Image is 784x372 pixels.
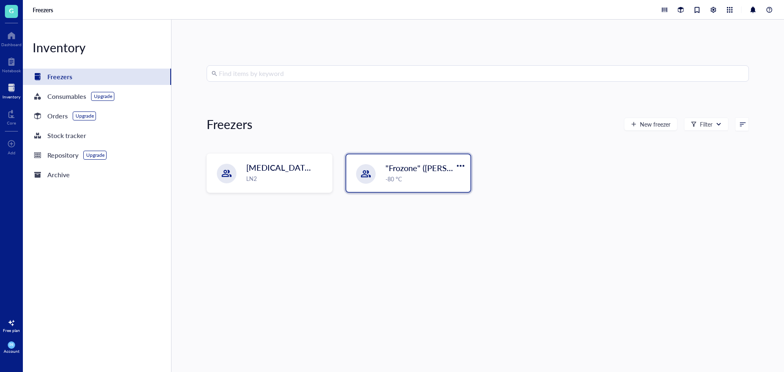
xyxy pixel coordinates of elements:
div: Repository [47,149,78,161]
a: Freezers [23,69,171,85]
div: Upgrade [86,152,105,158]
span: PR [9,343,13,347]
a: RepositoryUpgrade [23,147,171,163]
div: Account [4,349,20,354]
div: Stock tracker [47,130,86,141]
a: Freezers [33,6,55,13]
div: Free plan [3,328,20,333]
div: Add [8,150,16,155]
div: Upgrade [94,93,112,100]
a: Inventory [2,81,20,99]
div: Orders [47,110,68,122]
div: Notebook [2,68,21,73]
div: Archive [47,169,70,180]
button: New freezer [624,118,677,131]
span: [MEDICAL_DATA] Storage ([PERSON_NAME]/[PERSON_NAME]) [246,162,483,173]
div: Inventory [2,94,20,99]
span: "Frozone" ([PERSON_NAME]/[PERSON_NAME]) [385,162,561,174]
a: Archive [23,167,171,183]
div: Freezers [207,116,252,132]
div: Consumables [47,91,86,102]
div: Filter [700,120,713,129]
div: Dashboard [1,42,22,47]
a: OrdersUpgrade [23,108,171,124]
a: ConsumablesUpgrade [23,88,171,105]
span: New freezer [640,121,670,127]
div: Freezers [47,71,72,82]
a: Stock tracker [23,127,171,144]
a: Notebook [2,55,21,73]
span: G [9,5,14,16]
a: Core [7,107,16,125]
div: -80 °C [385,174,465,183]
div: Inventory [23,39,171,56]
div: Core [7,120,16,125]
div: Upgrade [76,113,94,119]
a: Dashboard [1,29,22,47]
div: LN2 [246,174,327,183]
